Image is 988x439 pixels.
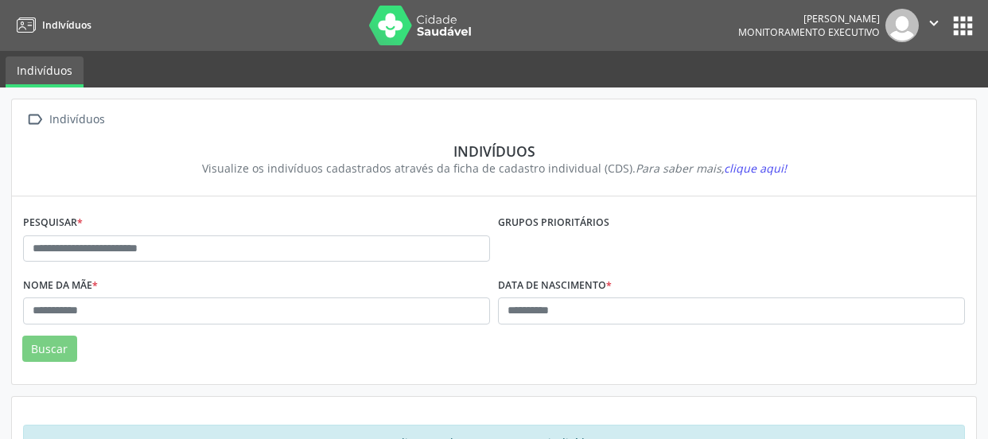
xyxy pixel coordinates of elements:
[919,9,949,42] button: 
[925,14,943,32] i: 
[738,25,880,39] span: Monitoramento Executivo
[46,108,107,131] div: Indivíduos
[34,160,954,177] div: Visualize os indivíduos cadastrados através da ficha de cadastro individual (CDS).
[23,273,98,297] label: Nome da mãe
[724,161,787,176] span: clique aqui!
[498,211,609,235] label: Grupos prioritários
[34,142,954,160] div: Indivíduos
[949,12,977,40] button: apps
[11,12,91,38] a: Indivíduos
[23,108,107,131] a:  Indivíduos
[23,108,46,131] i: 
[22,336,77,363] button: Buscar
[885,9,919,42] img: img
[498,273,612,297] label: Data de nascimento
[738,12,880,25] div: [PERSON_NAME]
[42,18,91,32] span: Indivíduos
[23,211,83,235] label: Pesquisar
[6,56,84,87] a: Indivíduos
[636,161,787,176] i: Para saber mais,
